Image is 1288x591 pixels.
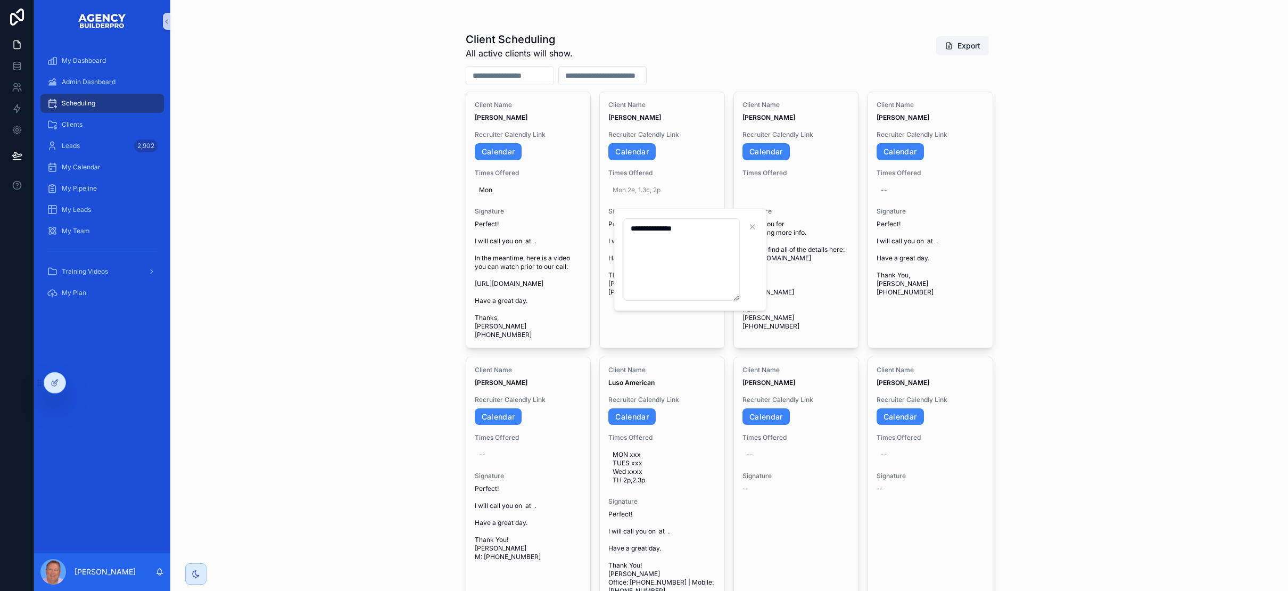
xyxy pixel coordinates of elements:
strong: [PERSON_NAME] [877,379,929,387]
span: Recruiter Calendly Link [475,396,582,404]
span: My Plan [62,289,86,297]
span: Perfect! I will call you on at . Have a great day. Thank You! [PERSON_NAME] M: [PHONE_NUMBER] [475,485,582,561]
span: Times Offered [877,169,984,177]
span: Perfect! I will call you on at . Have a great day. Thank You, [PERSON_NAME] [PHONE_NUMBER] [877,220,984,297]
a: Clients [40,115,164,134]
span: Signature [608,207,716,216]
div: -- [881,450,887,459]
span: Client Name [608,101,716,109]
a: Client Name[PERSON_NAME]Recruiter Calendly LinkCalendarTimes OfferedMonSignaturePerfect! I will c... [466,92,591,348]
span: My Pipeline [62,184,97,193]
span: Perfect! I will call you on at . Have a great day. Thanks, [PERSON_NAME] [PHONE_NUMBER] [608,220,716,297]
span: Clients [62,120,82,129]
a: Client Name[PERSON_NAME]Recruiter Calendly LinkCalendarTimes OfferedSignatureThank you for reques... [733,92,859,348]
span: Signature [475,207,582,216]
span: Signature [475,472,582,480]
a: Calendar [475,143,522,160]
span: -- [742,485,749,493]
span: Times Offered [475,169,582,177]
strong: [PERSON_NAME] [608,113,661,121]
span: Recruiter Calendly Link [608,130,716,139]
button: Export [936,36,989,55]
div: 2,902 [134,139,158,152]
span: Recruiter Calendly Link [608,396,716,404]
span: MON xxx TUES xxx Wed xxxx TH 2p,2.3p [613,450,712,485]
a: Calendar [608,143,656,160]
span: Recruiter Calendly Link [475,130,582,139]
strong: Luso American [608,379,655,387]
strong: [PERSON_NAME] [877,113,929,121]
a: My Pipeline [40,179,164,198]
span: Scheduling [62,99,95,108]
span: -- [877,485,883,493]
span: Recruiter Calendly Link [742,396,850,404]
span: Times Offered [742,433,850,442]
span: My Team [62,227,90,235]
a: Client Name[PERSON_NAME]Recruiter Calendly LinkCalendarTimes Offered--SignaturePerfect! I will ca... [868,92,993,348]
span: Thank you for requesting more info. You can find all of the details here: [URL][DOMAIN_NAME] Than... [742,220,850,331]
span: Times Offered [608,433,716,442]
span: Perfect! I will call you on at . In the meantime, here is a video you can watch prior to our call... [475,220,582,339]
span: Mon 2e, 1.3c, 2p [613,186,712,194]
span: Client Name [608,366,716,374]
span: Client Name [742,101,850,109]
span: Signature [742,207,850,216]
a: Calendar [742,408,790,425]
a: My Team [40,221,164,241]
span: Client Name [742,366,850,374]
strong: [PERSON_NAME] [475,113,527,121]
div: scrollable content [34,43,170,318]
span: Times Offered [877,433,984,442]
div: -- [881,186,887,194]
a: My Plan [40,283,164,302]
span: Client Name [475,366,582,374]
span: Mon [479,186,578,194]
span: Recruiter Calendly Link [742,130,850,139]
a: Calendar [608,408,656,425]
span: Recruiter Calendly Link [877,130,984,139]
span: My Calendar [62,163,101,171]
h1: Client Scheduling [466,32,573,47]
span: Admin Dashboard [62,78,115,86]
strong: [PERSON_NAME] [742,113,795,121]
a: Calendar [742,143,790,160]
strong: [PERSON_NAME] [742,379,795,387]
span: Signature [877,207,984,216]
a: My Calendar [40,158,164,177]
a: My Leads [40,200,164,219]
div: -- [479,450,485,459]
span: Client Name [877,366,984,374]
span: Times Offered [475,433,582,442]
span: Signature [742,472,850,480]
span: Times Offered [742,169,850,177]
a: Leads2,902 [40,136,164,155]
span: Training Videos [62,267,108,276]
div: -- [747,450,753,459]
a: Scheduling [40,94,164,113]
a: Calendar [877,408,924,425]
a: Admin Dashboard [40,72,164,92]
a: Training Videos [40,262,164,281]
span: Signature [877,472,984,480]
span: Recruiter Calendly Link [877,396,984,404]
a: Client Name[PERSON_NAME]Recruiter Calendly LinkCalendarTimes OfferedMon 2e, 1.3c, 2pSignaturePerf... [599,92,725,348]
span: My Dashboard [62,56,106,65]
a: Calendar [475,408,522,425]
span: Times Offered [608,169,716,177]
a: My Dashboard [40,51,164,70]
a: Calendar [877,143,924,160]
strong: [PERSON_NAME] [475,379,527,387]
span: All active clients will show. [466,47,573,60]
span: Client Name [475,101,582,109]
p: [PERSON_NAME] [75,567,136,577]
span: Client Name [877,101,984,109]
span: Signature [608,497,716,506]
span: Leads [62,142,80,150]
span: My Leads [62,206,91,214]
img: App logo [78,13,127,30]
